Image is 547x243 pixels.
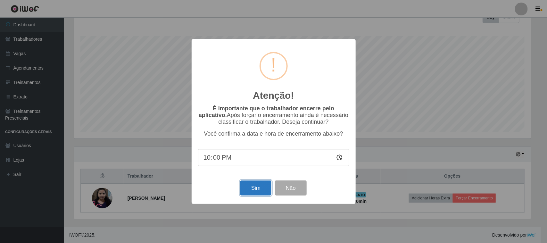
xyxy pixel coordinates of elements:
[198,105,349,125] p: Após forçar o encerramento ainda é necessário classificar o trabalhador. Deseja continuar?
[253,90,294,101] h2: Atenção!
[199,105,334,118] b: É importante que o trabalhador encerre pelo aplicativo.
[240,180,271,196] button: Sim
[275,180,307,196] button: Não
[198,130,349,137] p: Você confirma a data e hora de encerramento abaixo?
